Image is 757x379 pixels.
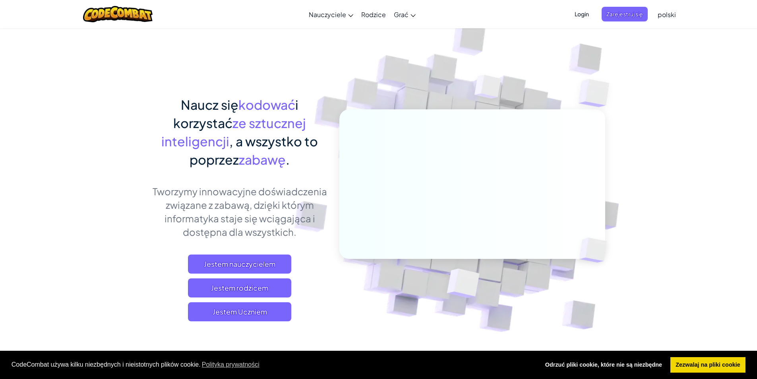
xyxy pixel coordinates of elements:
font: Jestem nauczycielem [204,259,275,268]
button: Jestem Uczniem [188,302,291,321]
font: Naucz się [181,97,238,113]
font: Odrzuć pliki cookie, które nie są niezbędne [545,362,662,368]
font: , a wszystko to poprzez [190,133,318,167]
a: dowiedz się więcej o plikach cookie [201,359,261,371]
font: Rodzice [361,10,386,19]
font: Tworzymy innowacyjne doświadczenia związane z zabawą, dzięki którym informatyka staje się wciągaj... [153,185,327,238]
font: Polityka prywatności [202,361,259,368]
a: Jestem rodzicem [188,278,291,297]
font: Nauczyciele [309,10,346,19]
a: polski [654,4,680,25]
font: CodeCombat używa kilku niezbędnych i nieistotnych plików cookie. [12,361,201,368]
a: Grać [390,4,420,25]
font: Grać [394,10,409,19]
font: Zarejestruj się [606,10,643,17]
font: . [286,152,290,167]
img: Nakładające się kostki [459,59,517,119]
font: kodować [238,97,295,113]
font: polski [658,10,676,19]
button: Login [570,7,594,21]
font: ze sztucznej inteligencji [161,115,306,149]
img: Nakładające się kostki [566,221,625,279]
font: Login [575,10,589,17]
img: Nakładające się kostki [427,252,498,318]
img: Nakładające się kostki [563,60,631,127]
a: odrzuć pliki cookie [540,357,667,373]
a: Nauczyciele [305,4,357,25]
a: zezwól na pliki cookie [670,357,745,373]
a: Jestem nauczycielem [188,255,291,274]
a: Rodzice [357,4,390,25]
button: Zarejestruj się [602,7,648,21]
font: Zezwalaj na pliki cookie [676,362,740,368]
img: Logo CodeCombat [83,6,153,22]
font: Jestem Uczniem [213,307,267,316]
font: Jestem rodzicem [211,283,268,292]
font: zabawę [239,152,286,167]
